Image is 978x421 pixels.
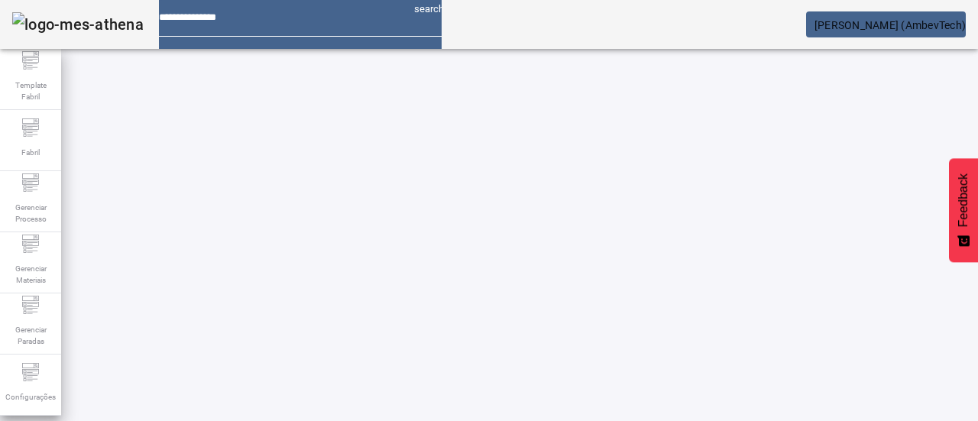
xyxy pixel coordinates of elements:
span: Configurações [1,387,60,407]
span: Fabril [17,142,44,163]
span: [PERSON_NAME] (AmbevTech) [814,19,966,31]
span: Feedback [957,173,970,227]
span: Template Fabril [8,75,53,107]
span: Gerenciar Materiais [8,258,53,290]
button: Feedback - Mostrar pesquisa [949,158,978,262]
span: Gerenciar Processo [8,197,53,229]
img: logo-mes-athena [12,12,144,37]
span: Gerenciar Paradas [8,319,53,351]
